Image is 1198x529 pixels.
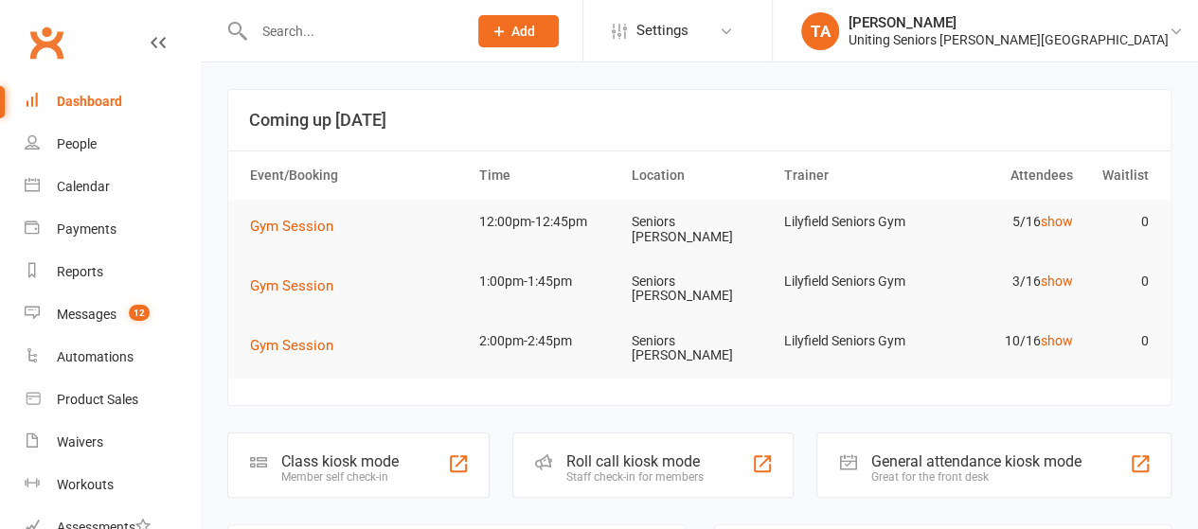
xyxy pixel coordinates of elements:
[57,94,122,109] div: Dashboard
[57,434,103,450] div: Waivers
[249,111,1150,130] h3: Coming up [DATE]
[250,274,347,297] button: Gym Session
[870,452,1081,470] div: General attendance kiosk mode
[250,334,347,357] button: Gym Session
[25,208,200,251] a: Payments
[25,80,200,123] a: Dashboard
[870,470,1081,484] div: Great for the front desk
[471,259,623,304] td: 1:00pm-1:45pm
[1081,151,1157,200] th: Waitlist
[928,259,1081,304] td: 3/16
[1040,333,1072,348] a: show
[849,31,1169,48] div: Uniting Seniors [PERSON_NAME][GEOGRAPHIC_DATA]
[57,349,134,364] div: Automations
[471,151,623,200] th: Time
[250,277,333,294] span: Gym Session
[25,166,200,208] a: Calendar
[23,19,70,66] a: Clubworx
[1040,214,1072,229] a: show
[57,136,97,151] div: People
[471,319,623,363] td: 2:00pm-2:45pm
[129,305,150,321] span: 12
[281,470,399,484] div: Member self check-in
[1081,319,1157,363] td: 0
[471,200,623,244] td: 12:00pm-12:45pm
[776,200,928,244] td: Lilyfield Seniors Gym
[1081,259,1157,304] td: 0
[849,14,1169,31] div: [PERSON_NAME]
[25,421,200,464] a: Waivers
[250,215,347,238] button: Gym Session
[776,319,928,363] td: Lilyfield Seniors Gym
[57,264,103,279] div: Reports
[928,200,1081,244] td: 5/16
[25,293,200,336] a: Messages 12
[511,24,535,39] span: Add
[25,123,200,166] a: People
[636,9,688,52] span: Settings
[1040,273,1072,289] a: show
[623,319,776,379] td: Seniors [PERSON_NAME]
[928,151,1081,200] th: Attendees
[57,179,110,194] div: Calendar
[281,452,399,470] div: Class kiosk mode
[57,392,138,407] div: Product Sales
[566,470,704,484] div: Staff check-in for members
[25,464,200,506] a: Workouts
[623,151,776,200] th: Location
[250,337,333,354] span: Gym Session
[566,452,704,470] div: Roll call kiosk mode
[25,251,200,293] a: Reports
[25,336,200,379] a: Automations
[25,379,200,421] a: Product Sales
[478,15,559,47] button: Add
[801,12,839,50] div: TA
[57,477,114,492] div: Workouts
[776,151,928,200] th: Trainer
[57,307,116,322] div: Messages
[57,221,116,237] div: Payments
[928,319,1081,363] td: 10/16
[248,18,454,44] input: Search...
[623,200,776,259] td: Seniors [PERSON_NAME]
[250,218,333,235] span: Gym Session
[776,259,928,304] td: Lilyfield Seniors Gym
[1081,200,1157,244] td: 0
[241,151,471,200] th: Event/Booking
[623,259,776,319] td: Seniors [PERSON_NAME]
